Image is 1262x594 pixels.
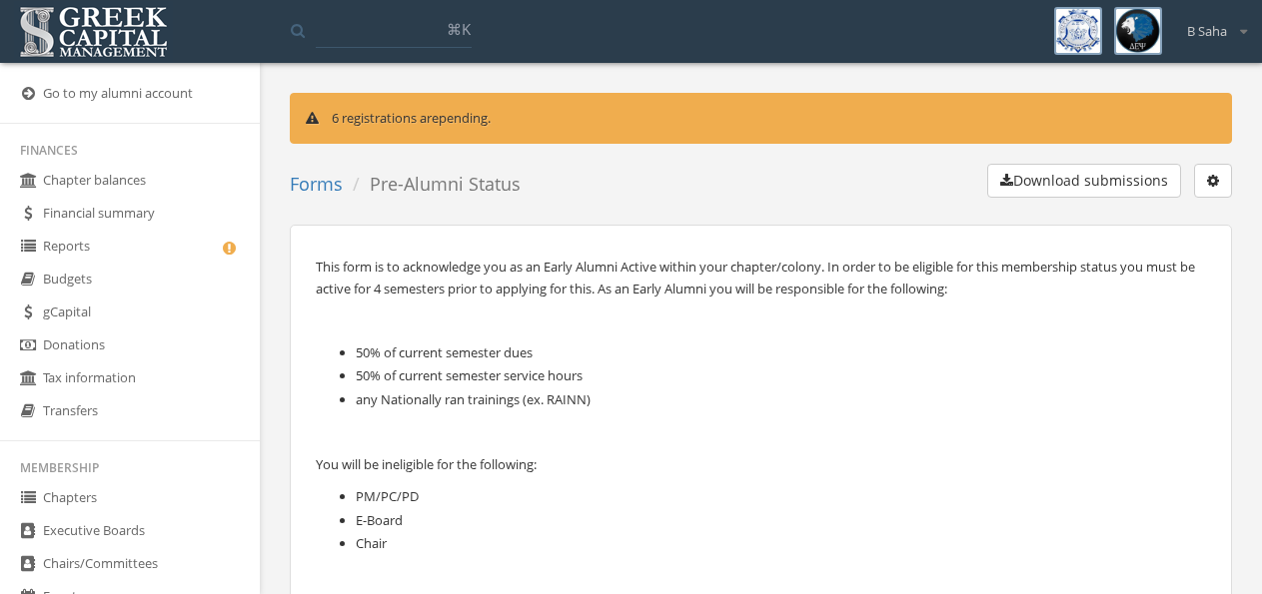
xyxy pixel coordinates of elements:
[343,172,521,198] li: Pre-Alumni Status
[356,532,1206,555] li: Chair
[356,341,1206,364] li: 50% of current semester dues
[290,172,343,196] a: Forms
[987,164,1181,198] button: Download submissions
[316,453,1206,475] p: You will be ineligible for the following:
[316,256,1206,299] p: This form is to acknowledge you as an Early Alumni Active within your chapter/colony. In order to...
[332,109,417,127] span: 6 registrations
[356,364,1206,387] li: 50% of current semester service hours
[290,93,1232,144] div: are pending.
[356,485,1206,508] li: PM/PC/PD
[356,388,1206,411] li: any Nationally ran trainings (ex. RAINN)
[1187,22,1227,41] span: B Saha
[356,509,1206,532] li: E-Board
[447,19,471,39] span: ⌘K
[1174,7,1247,41] div: B Saha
